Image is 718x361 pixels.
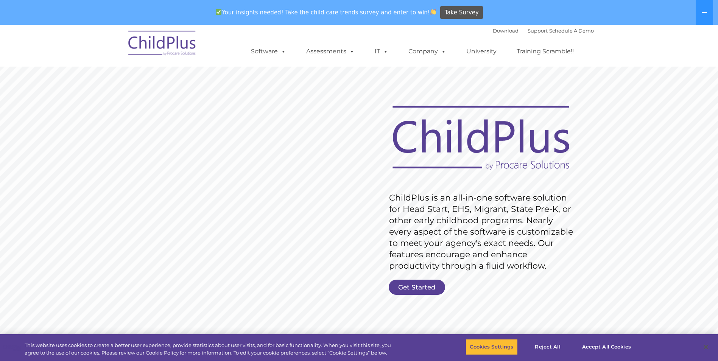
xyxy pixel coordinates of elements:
a: IT [367,44,396,59]
a: Support [528,28,548,34]
button: Cookies Settings [466,339,517,355]
a: Software [243,44,294,59]
a: Take Survey [440,6,483,19]
a: Training Scramble!! [509,44,581,59]
img: 👏 [430,9,436,15]
img: ChildPlus by Procare Solutions [125,25,200,63]
span: Your insights needed! Take the child care trends survey and enter to win! [213,5,439,20]
a: Download [493,28,519,34]
a: Schedule A Demo [549,28,594,34]
button: Reject All [524,339,572,355]
button: Close [698,339,714,355]
a: Company [401,44,454,59]
font: | [493,28,594,34]
a: Assessments [299,44,362,59]
a: University [459,44,504,59]
img: ✅ [216,9,221,15]
a: Get Started [389,280,445,295]
div: This website uses cookies to create a better user experience, provide statistics about user visit... [25,342,395,356]
rs-layer: ChildPlus is an all-in-one software solution for Head Start, EHS, Migrant, State Pre-K, or other ... [389,192,577,272]
button: Accept All Cookies [578,339,635,355]
span: Take Survey [445,6,479,19]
